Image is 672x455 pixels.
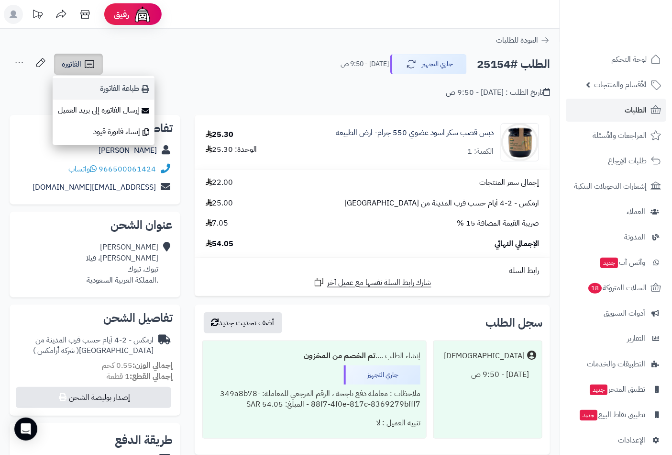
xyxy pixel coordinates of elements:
span: السلات المتروكة [587,281,647,295]
span: إشعارات التحويلات البنكية [574,180,647,193]
a: إنشاء فاتورة قيود [53,121,154,143]
span: 18 [588,283,602,294]
span: الفاتورة [62,58,81,70]
small: 0.55 كجم [102,360,173,371]
span: لوحة التحكم [611,53,647,66]
div: إنشاء الطلب .... [209,347,420,365]
span: التطبيقات والخدمات [587,357,645,371]
span: تطبيق نقاط البيع [579,408,645,421]
h2: طريقة الدفع [115,434,173,446]
a: أدوات التسويق [566,302,666,325]
img: logo-2.png [607,25,663,45]
a: تحديثات المنصة [25,5,49,26]
span: جديد [600,258,618,268]
div: جاري التجهيز [344,365,420,385]
div: ملاحظات : معاملة دفع ناجحة ، الرقم المرجعي للمعاملة: 349a8b78-88f7-4f0e-817c-8369279bfff7 - المبل... [209,385,420,414]
span: التقارير [627,332,645,345]
small: 1 قطعة [107,371,173,382]
a: إرسال الفاتورة إلى بريد العميل [53,100,154,121]
b: تم الخصم من المخزون [304,350,375,362]
a: واتساب [68,163,97,175]
strong: إجمالي القطع: [130,371,173,382]
h3: سجل الطلب [485,317,542,329]
span: ارمكس - 2-4 أيام حسب قرب المدينة من [GEOGRAPHIC_DATA] [344,198,539,209]
a: العملاء [566,200,666,223]
span: 22.00 [206,177,233,188]
a: الإعدادات [566,429,666,452]
a: العودة للطلبات [496,34,550,46]
button: أضف تحديث جديد [204,312,282,333]
a: السلات المتروكة18 [566,276,666,299]
span: الأقسام والمنتجات [594,78,647,91]
div: ارمكس - 2-4 أيام حسب قرب المدينة من [GEOGRAPHIC_DATA] [17,335,154,357]
a: طباعة الفاتورة [53,78,154,100]
div: [DATE] - 9:50 ص [440,365,536,384]
span: وآتس آب [599,256,645,269]
span: العودة للطلبات [496,34,538,46]
h2: تفاصيل العميل [17,123,173,134]
a: المراجعات والأسئلة [566,124,666,147]
a: التقارير [566,327,666,350]
span: 25.00 [206,198,233,209]
a: تطبيق نقاط البيعجديد [566,403,666,426]
span: تطبيق المتجر [589,383,645,396]
button: جاري التجهيز [390,54,467,74]
a: طلبات الإرجاع [566,149,666,172]
h2: الطلب #25154 [477,55,550,74]
a: لوحة التحكم [566,48,666,71]
img: 1727119948-%D8%AF%D8%A8%D8%B3%20%D8%A7%D8%B3%D9%88%D8%AF%20-%20%D8%A7%D9%84%D9%82%D8%B5%D8%A8%20%... [501,123,539,161]
a: شارك رابط السلة نفسها مع عميل آخر [313,276,431,288]
img: ai-face.png [133,5,152,24]
div: تاريخ الطلب : [DATE] - 9:50 ص [446,87,550,98]
span: المراجعات والأسئلة [593,129,647,142]
div: [DEMOGRAPHIC_DATA] [444,351,525,362]
div: Open Intercom Messenger [14,418,37,441]
h2: تفاصيل الشحن [17,312,173,324]
a: [PERSON_NAME] [99,145,157,156]
div: [PERSON_NAME] [PERSON_NAME]، فيلا تبوك، تبوك .المملكة العربية السعودية [86,242,158,285]
span: الإجمالي النهائي [495,239,539,250]
a: الطلبات [566,99,666,122]
span: ( شركة أرامكس ) [33,345,79,356]
span: ضريبة القيمة المضافة 15 % [457,218,539,229]
div: الوحدة: 25.30 [206,144,257,155]
button: إصدار بوليصة الشحن [16,387,171,408]
a: إشعارات التحويلات البنكية [566,175,666,198]
span: أدوات التسويق [604,307,645,320]
div: تنبيه العميل : لا [209,414,420,432]
div: رابط السلة [198,265,546,276]
a: الفاتورة [54,54,103,75]
span: جديد [590,385,607,395]
span: العملاء [627,205,645,218]
div: الكمية: 1 [467,146,494,157]
span: 7.05 [206,218,229,229]
span: الطلبات [625,103,647,117]
a: 966500061424 [99,163,156,175]
span: طلبات الإرجاع [608,154,647,168]
strong: إجمالي الوزن: [132,360,173,371]
small: [DATE] - 9:50 ص [341,59,389,69]
span: إجمالي سعر المنتجات [479,177,539,188]
a: تطبيق المتجرجديد [566,378,666,401]
span: 54.05 [206,239,234,250]
a: دبس قصب سكر اسود عضوي 550 جرام- ارض الطبيعة [336,127,494,138]
h2: عنوان الشحن [17,219,173,231]
span: شارك رابط السلة نفسها مع عميل آخر [327,277,431,288]
span: جديد [580,410,597,421]
a: المدونة [566,226,666,249]
span: رفيق [114,9,129,20]
a: التطبيقات والخدمات [566,353,666,375]
a: [EMAIL_ADDRESS][DOMAIN_NAME] [33,182,156,193]
a: وآتس آبجديد [566,251,666,274]
div: 25.30 [206,129,234,140]
span: المدونة [624,230,645,244]
span: الإعدادات [618,433,645,447]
